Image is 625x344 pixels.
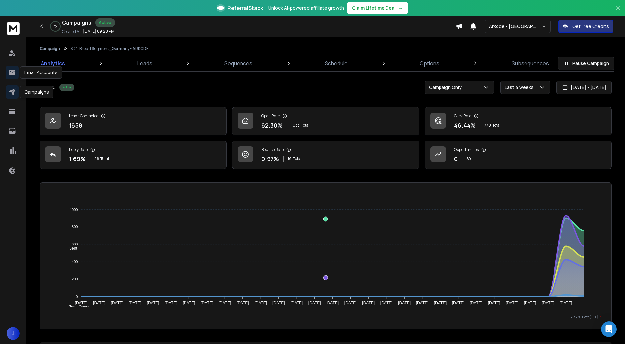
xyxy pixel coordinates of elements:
tspan: [DATE] [344,301,357,305]
tspan: [DATE] [398,301,411,305]
tspan: [DATE] [488,301,500,305]
span: 28 [94,156,99,161]
p: Get Free Credits [572,23,609,30]
tspan: [DATE] [254,301,267,305]
p: Created At: [62,29,82,34]
span: Total [301,123,310,128]
tspan: [DATE] [218,301,231,305]
p: $ 0 [466,156,471,161]
button: J [7,327,20,340]
tspan: [DATE] [416,301,429,305]
a: Bounce Rate0.97%16Total [232,141,419,169]
tspan: [DATE] [452,301,465,305]
p: Reply Rate [69,147,88,152]
tspan: [DATE] [560,301,572,305]
tspan: [DATE] [165,301,177,305]
a: Analytics [37,55,69,71]
span: Total [492,123,501,128]
tspan: [DATE] [93,301,105,305]
p: Schedule [325,59,348,67]
a: Click Rate46.44%770Total [425,107,612,135]
p: Analytics [41,59,65,67]
tspan: [DATE] [290,301,303,305]
tspan: [DATE] [380,301,393,305]
span: Total Opens [64,305,90,309]
p: Options [420,59,439,67]
p: Subsequences [512,59,549,67]
tspan: 0 [76,295,78,299]
tspan: [DATE] [237,301,249,305]
tspan: [DATE] [129,301,141,305]
div: Active [59,84,74,91]
tspan: [DATE] [75,301,87,305]
tspan: [DATE] [111,301,123,305]
tspan: [DATE] [524,301,536,305]
p: 1658 [69,121,82,130]
tspan: [DATE] [470,301,482,305]
span: → [398,5,403,11]
a: Leads [133,55,156,71]
tspan: [DATE] [183,301,195,305]
tspan: [DATE] [542,301,554,305]
tspan: [DATE] [201,301,213,305]
button: Pause Campaign [558,57,614,70]
tspan: [DATE] [147,301,159,305]
button: Campaign [40,46,60,51]
div: Campaigns [20,86,53,98]
tspan: [DATE] [362,301,375,305]
span: 16 [288,156,292,161]
div: Email Accounts [20,66,62,79]
a: Subsequences [508,55,553,71]
p: Click Rate [454,113,471,119]
p: Open Rate [261,113,280,119]
span: 770 [484,123,491,128]
div: Active [95,18,115,27]
tspan: 400 [72,260,78,264]
tspan: [DATE] [326,301,339,305]
p: Opportunities [454,147,479,152]
p: Leads Contacted [69,113,99,119]
p: 0.97 % [261,154,279,163]
p: Bounce Rate [261,147,284,152]
a: Schedule [321,55,352,71]
tspan: [DATE] [434,301,447,305]
tspan: 600 [72,242,78,246]
p: Sequences [224,59,252,67]
tspan: [DATE] [506,301,518,305]
span: Total [100,156,109,161]
a: Open Rate62.30%1033Total [232,107,419,135]
span: 1033 [291,123,300,128]
tspan: 1000 [70,208,78,212]
p: Last 4 weeks [505,84,536,91]
p: x-axis : Date(UTC) [50,315,601,320]
button: Get Free Credits [558,20,613,33]
button: Claim Lifetime Deal→ [347,2,408,14]
p: SD 1: Broad Segment_Germany - ARKODE [71,46,149,51]
span: Total [293,156,301,161]
p: Campaign Only [429,84,464,91]
p: 1.69 % [69,154,86,163]
tspan: [DATE] [272,301,285,305]
button: [DATE] - [DATE] [556,81,612,94]
h1: Campaigns [62,19,91,27]
a: Reply Rate1.69%28Total [40,141,227,169]
button: Close banner [614,4,622,20]
a: Options [416,55,443,71]
p: Leads [137,59,152,67]
p: Unlock AI-powered affiliate growth [268,5,344,11]
p: 0 % [54,24,57,28]
p: 62.30 % [261,121,283,130]
p: 0 [454,154,458,163]
p: [DATE] 09:20 PM [83,29,115,34]
a: Leads Contacted1658 [40,107,227,135]
a: Sequences [220,55,256,71]
tspan: [DATE] [308,301,321,305]
span: ReferralStack [227,4,263,12]
div: Open Intercom Messenger [601,321,617,337]
p: Status: [40,84,55,91]
a: Opportunities0$0 [425,141,612,169]
p: Arkode - [GEOGRAPHIC_DATA] [489,23,542,30]
tspan: 800 [72,225,78,229]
